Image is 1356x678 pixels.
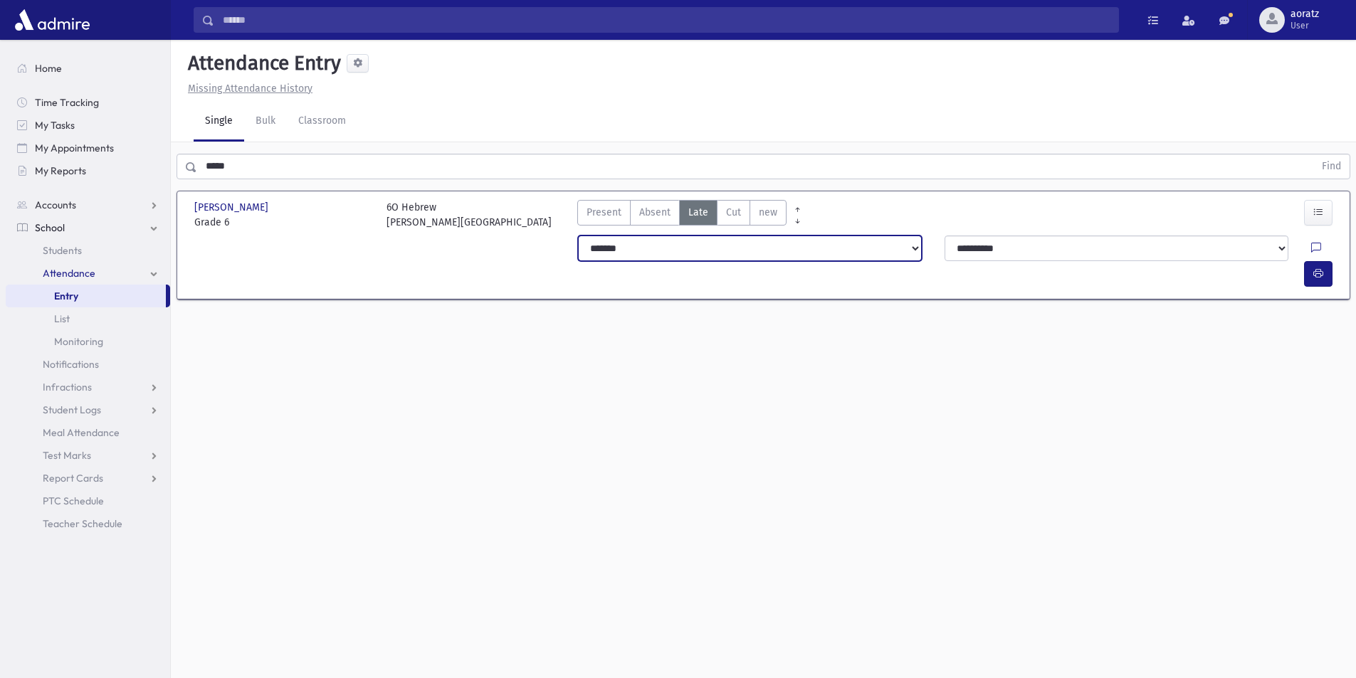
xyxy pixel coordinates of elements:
[6,512,170,535] a: Teacher Schedule
[35,119,75,132] span: My Tasks
[43,358,99,371] span: Notifications
[188,83,312,95] u: Missing Attendance History
[759,205,777,220] span: new
[6,57,170,80] a: Home
[6,376,170,398] a: Infractions
[577,200,787,230] div: AttTypes
[639,205,671,220] span: Absent
[35,96,99,109] span: Time Tracking
[6,398,170,421] a: Student Logs
[6,353,170,376] a: Notifications
[54,290,78,302] span: Entry
[35,221,65,234] span: School
[54,312,70,325] span: List
[6,285,166,307] a: Entry
[6,239,170,262] a: Students
[35,62,62,75] span: Home
[6,194,170,216] a: Accounts
[1291,20,1319,31] span: User
[194,215,372,230] span: Grade 6
[43,267,95,280] span: Attendance
[6,216,170,239] a: School
[43,403,101,416] span: Student Logs
[6,159,170,182] a: My Reports
[43,426,120,439] span: Meal Attendance
[182,51,341,75] h5: Attendance Entry
[182,83,312,95] a: Missing Attendance History
[6,489,170,512] a: PTC Schedule
[43,494,104,507] span: PTC Schedule
[6,421,170,444] a: Meal Attendance
[43,244,82,257] span: Students
[6,114,170,137] a: My Tasks
[214,7,1118,33] input: Search
[688,205,708,220] span: Late
[43,472,103,484] span: Report Cards
[6,307,170,330] a: List
[35,142,114,154] span: My Appointments
[35,164,86,177] span: My Reports
[6,91,170,114] a: Time Tracking
[194,102,244,142] a: Single
[35,198,76,211] span: Accounts
[726,205,741,220] span: Cut
[43,381,92,393] span: Infractions
[244,102,287,142] a: Bulk
[43,517,122,530] span: Teacher Schedule
[6,262,170,285] a: Attendance
[6,444,170,467] a: Test Marks
[43,449,91,462] span: Test Marks
[1313,154,1350,179] button: Find
[6,137,170,159] a: My Appointments
[194,200,271,215] span: [PERSON_NAME]
[6,467,170,489] a: Report Cards
[54,335,103,348] span: Monitoring
[11,6,93,34] img: AdmirePro
[287,102,357,142] a: Classroom
[1291,9,1319,20] span: aoratz
[6,330,170,353] a: Monitoring
[387,200,552,230] div: 6O Hebrew [PERSON_NAME][GEOGRAPHIC_DATA]
[587,205,621,220] span: Present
